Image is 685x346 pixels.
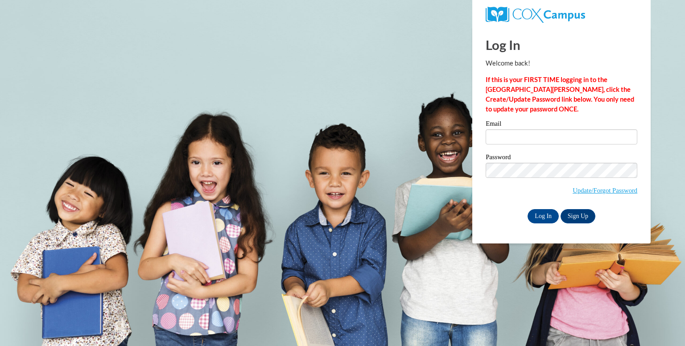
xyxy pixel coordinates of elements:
a: COX Campus [486,10,585,18]
a: Update/Forgot Password [573,187,637,194]
a: Sign Up [561,209,595,223]
p: Welcome back! [486,58,637,68]
h1: Log In [486,36,637,54]
strong: If this is your FIRST TIME logging in to the [GEOGRAPHIC_DATA][PERSON_NAME], click the Create/Upd... [486,76,634,113]
img: COX Campus [486,7,585,23]
label: Password [486,154,637,163]
label: Email [486,120,637,129]
input: Log In [528,209,559,223]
